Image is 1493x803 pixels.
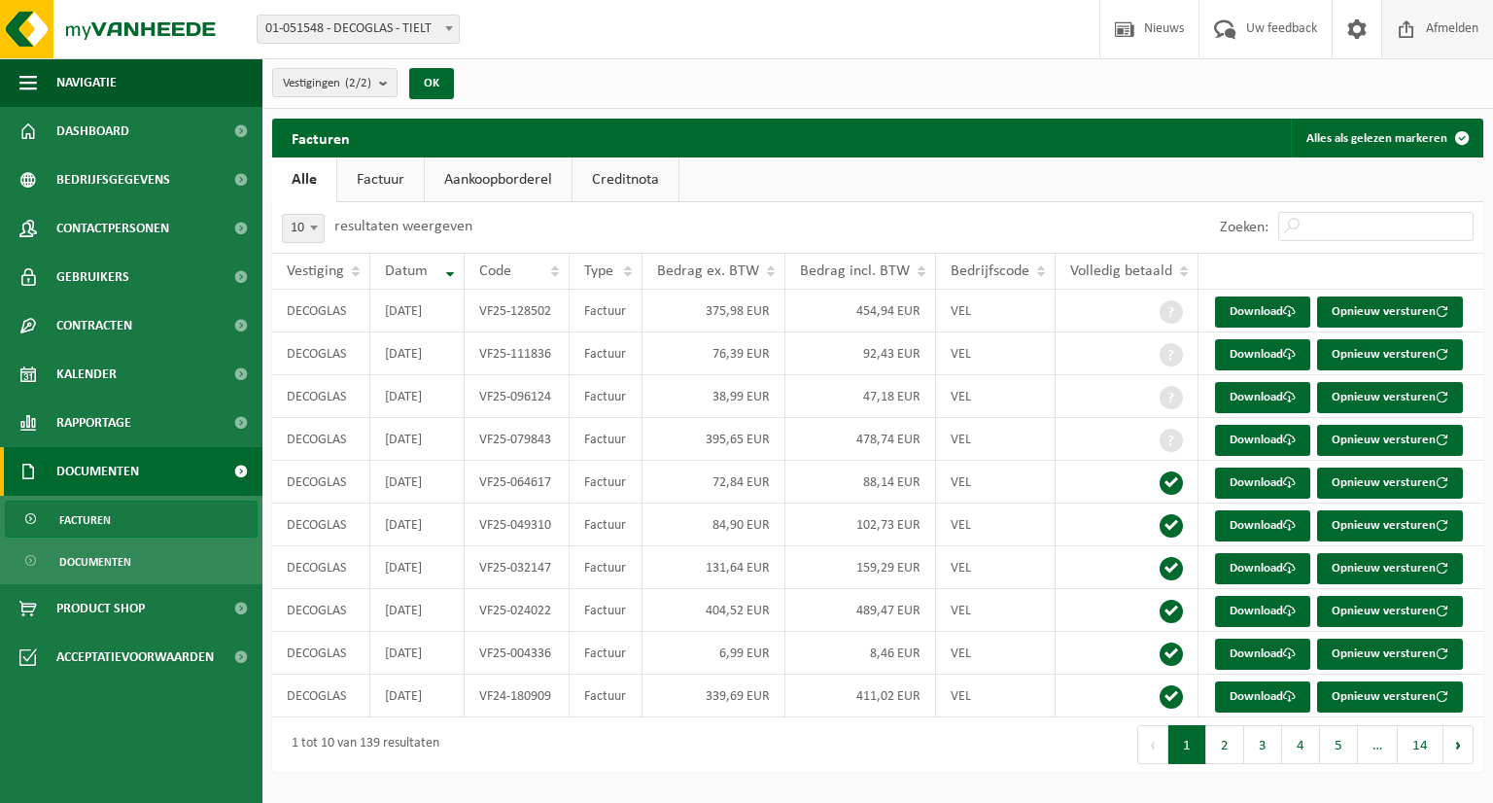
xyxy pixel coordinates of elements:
button: Opnieuw versturen [1317,681,1463,713]
a: Documenten [5,542,258,579]
td: 8,46 EUR [785,632,936,675]
td: VEL [936,418,1056,461]
span: Datum [385,263,428,279]
span: 01-051548 - DECOGLAS - TIELT [258,16,459,43]
td: 47,18 EUR [785,375,936,418]
td: VF25-032147 [465,546,570,589]
span: Product Shop [56,584,145,633]
button: Opnieuw versturen [1317,639,1463,670]
td: VF24-180909 [465,675,570,717]
td: DECOGLAS [272,375,370,418]
span: Code [479,263,511,279]
a: Download [1215,553,1310,584]
span: Vestigingen [283,69,371,98]
button: OK [409,68,454,99]
td: VEL [936,504,1056,546]
h2: Facturen [272,119,369,157]
a: Alle [272,157,336,202]
td: 375,98 EUR [642,290,785,332]
span: 01-051548 - DECOGLAS - TIELT [257,15,460,44]
td: Factuur [570,504,642,546]
button: 14 [1398,725,1443,764]
td: 411,02 EUR [785,675,936,717]
td: 84,90 EUR [642,504,785,546]
a: Download [1215,510,1310,541]
button: Opnieuw versturen [1317,297,1463,328]
td: DECOGLAS [272,546,370,589]
span: Facturen [59,502,111,539]
td: 395,65 EUR [642,418,785,461]
td: VF25-064617 [465,461,570,504]
span: Kalender [56,350,117,399]
span: Bedrag ex. BTW [657,263,759,279]
td: 131,64 EUR [642,546,785,589]
td: VEL [936,546,1056,589]
td: Factuur [570,675,642,717]
span: … [1358,725,1398,764]
td: DECOGLAS [272,332,370,375]
button: 3 [1244,725,1282,764]
a: Download [1215,382,1310,413]
a: Aankoopborderel [425,157,572,202]
td: DECOGLAS [272,504,370,546]
td: 88,14 EUR [785,461,936,504]
button: 5 [1320,725,1358,764]
span: Contracten [56,301,132,350]
td: 92,43 EUR [785,332,936,375]
button: Opnieuw versturen [1317,596,1463,627]
td: [DATE] [370,375,465,418]
td: [DATE] [370,675,465,717]
td: VEL [936,461,1056,504]
a: Factuur [337,157,424,202]
span: Vestiging [287,263,344,279]
a: Download [1215,681,1310,713]
td: Factuur [570,461,642,504]
span: Volledig betaald [1070,263,1172,279]
td: VEL [936,632,1056,675]
td: [DATE] [370,418,465,461]
button: Opnieuw versturen [1317,382,1463,413]
span: Rapportage [56,399,131,447]
td: [DATE] [370,461,465,504]
td: VF25-004336 [465,632,570,675]
td: VEL [936,290,1056,332]
td: 102,73 EUR [785,504,936,546]
span: 10 [283,215,324,242]
span: Gebruikers [56,253,129,301]
span: Type [584,263,613,279]
span: Bedrag incl. BTW [800,263,910,279]
button: Opnieuw versturen [1317,425,1463,456]
div: 1 tot 10 van 139 resultaten [282,727,439,762]
td: [DATE] [370,504,465,546]
td: 339,69 EUR [642,675,785,717]
span: 10 [282,214,325,243]
a: Download [1215,297,1310,328]
span: Documenten [59,543,131,580]
td: [DATE] [370,290,465,332]
span: Dashboard [56,107,129,156]
td: Factuur [570,632,642,675]
button: Opnieuw versturen [1317,468,1463,499]
label: resultaten weergeven [334,219,472,234]
td: VEL [936,375,1056,418]
td: 38,99 EUR [642,375,785,418]
td: VF25-079843 [465,418,570,461]
button: Previous [1137,725,1168,764]
td: DECOGLAS [272,461,370,504]
span: Bedrijfsgegevens [56,156,170,204]
td: Factuur [570,418,642,461]
a: Download [1215,425,1310,456]
a: Download [1215,596,1310,627]
td: VF25-128502 [465,290,570,332]
td: DECOGLAS [272,589,370,632]
button: 2 [1206,725,1244,764]
td: VEL [936,332,1056,375]
a: Download [1215,639,1310,670]
td: 6,99 EUR [642,632,785,675]
td: 478,74 EUR [785,418,936,461]
span: Documenten [56,447,139,496]
td: Factuur [570,332,642,375]
button: Opnieuw versturen [1317,553,1463,584]
td: DECOGLAS [272,290,370,332]
td: 489,47 EUR [785,589,936,632]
